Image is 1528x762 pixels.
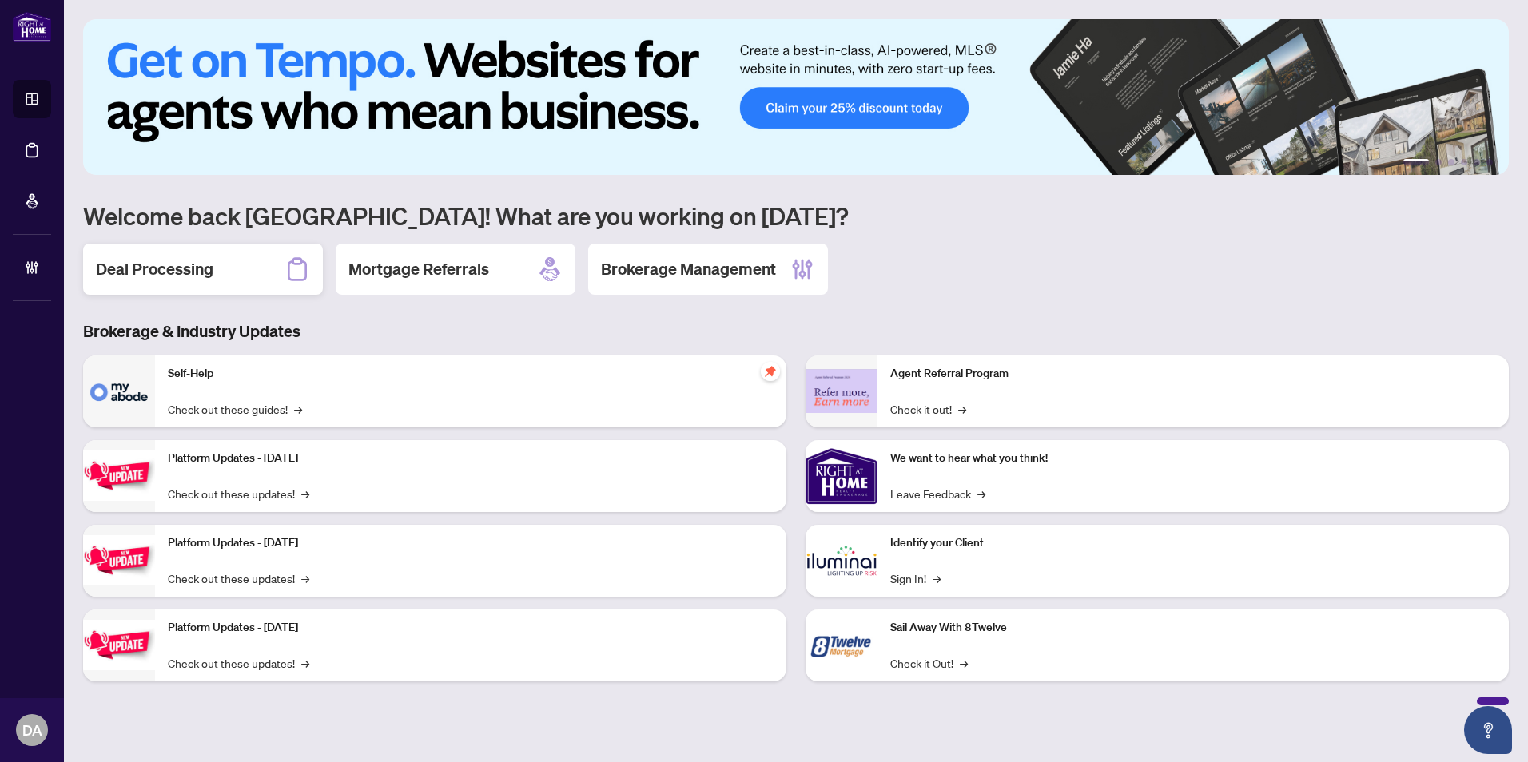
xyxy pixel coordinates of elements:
[96,258,213,280] h2: Deal Processing
[168,654,309,672] a: Check out these updates!→
[168,450,774,467] p: Platform Updates - [DATE]
[958,400,966,418] span: →
[168,365,774,383] p: Self-Help
[1474,159,1480,165] button: 5
[83,535,155,585] img: Platform Updates - July 8, 2025
[761,362,780,381] span: pushpin
[890,400,966,418] a: Check it out!→
[890,485,985,502] a: Leave Feedback→
[348,258,489,280] h2: Mortgage Referrals
[890,534,1496,552] p: Identify your Client
[22,719,42,741] span: DA
[168,400,302,418] a: Check out these guides!→
[933,570,941,587] span: →
[301,654,309,672] span: →
[294,400,302,418] span: →
[1461,159,1467,165] button: 4
[83,450,155,501] img: Platform Updates - July 21, 2025
[1486,159,1493,165] button: 6
[301,485,309,502] span: →
[890,570,941,587] a: Sign In!→
[890,365,1496,383] p: Agent Referral Program
[168,534,774,552] p: Platform Updates - [DATE]
[977,485,985,502] span: →
[83,200,1509,231] h1: Welcome back [GEOGRAPHIC_DATA]! What are you working on [DATE]?
[1403,159,1429,165] button: 1
[83,19,1509,175] img: Slide 0
[1464,706,1512,754] button: Open asap
[168,485,309,502] a: Check out these updates!→
[168,570,309,587] a: Check out these updates!→
[301,570,309,587] span: →
[806,440,877,512] img: We want to hear what you think!
[806,369,877,413] img: Agent Referral Program
[806,609,877,681] img: Sail Away With 8Twelve
[890,619,1496,637] p: Sail Away With 8Twelve
[83,320,1509,343] h3: Brokerage & Industry Updates
[890,450,1496,467] p: We want to hear what you think!
[83,355,155,427] img: Self-Help
[83,620,155,670] img: Platform Updates - June 23, 2025
[890,654,968,672] a: Check it Out!→
[13,12,51,42] img: logo
[960,654,968,672] span: →
[806,525,877,597] img: Identify your Client
[168,619,774,637] p: Platform Updates - [DATE]
[601,258,776,280] h2: Brokerage Management
[1435,159,1442,165] button: 2
[1448,159,1454,165] button: 3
